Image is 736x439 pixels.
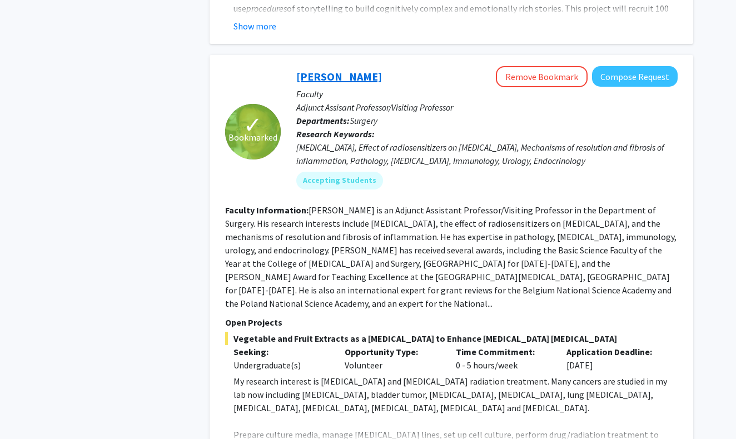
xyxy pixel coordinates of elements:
[225,204,309,216] b: Faculty Information:
[566,345,661,358] p: Application Deadline:
[296,69,382,83] a: [PERSON_NAME]
[456,345,550,358] p: Time Commitment:
[296,141,678,167] div: [MEDICAL_DATA], Effect of radiosensitizers on [MEDICAL_DATA], Mechanisms of resolution and fibros...
[233,345,328,358] p: Seeking:
[296,87,678,101] p: Faculty
[592,66,678,87] button: Compose Request to Yujiang Fang
[225,316,678,329] p: Open Projects
[233,376,667,413] span: My research interest is [MEDICAL_DATA] and [MEDICAL_DATA] radiation treatment. Many cancers are s...
[225,204,677,309] fg-read-more: [PERSON_NAME] is an Adjunct Assistant Professor/Visiting Professor in the Department of Surgery. ...
[350,115,377,126] span: Surgery
[296,101,678,114] p: Adjunct Assisant Professor/Visiting Professor
[447,345,559,372] div: 0 - 5 hours/week
[496,66,588,87] button: Remove Bookmark
[558,345,669,372] div: [DATE]
[345,345,439,358] p: Opportunity Type:
[296,115,350,126] b: Departments:
[296,128,375,139] b: Research Keywords:
[296,172,383,189] mat-chip: Accepting Students
[243,119,262,131] span: ✓
[246,3,287,14] em: procedures
[225,332,678,345] span: Vegetable and Fruit Extracts as a [MEDICAL_DATA] to Enhance [MEDICAL_DATA] [MEDICAL_DATA]
[233,358,328,372] div: Undergraduate(s)
[8,389,47,431] iframe: Chat
[233,19,276,33] button: Show more
[228,131,277,144] span: Bookmarked
[336,345,447,372] div: Volunteer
